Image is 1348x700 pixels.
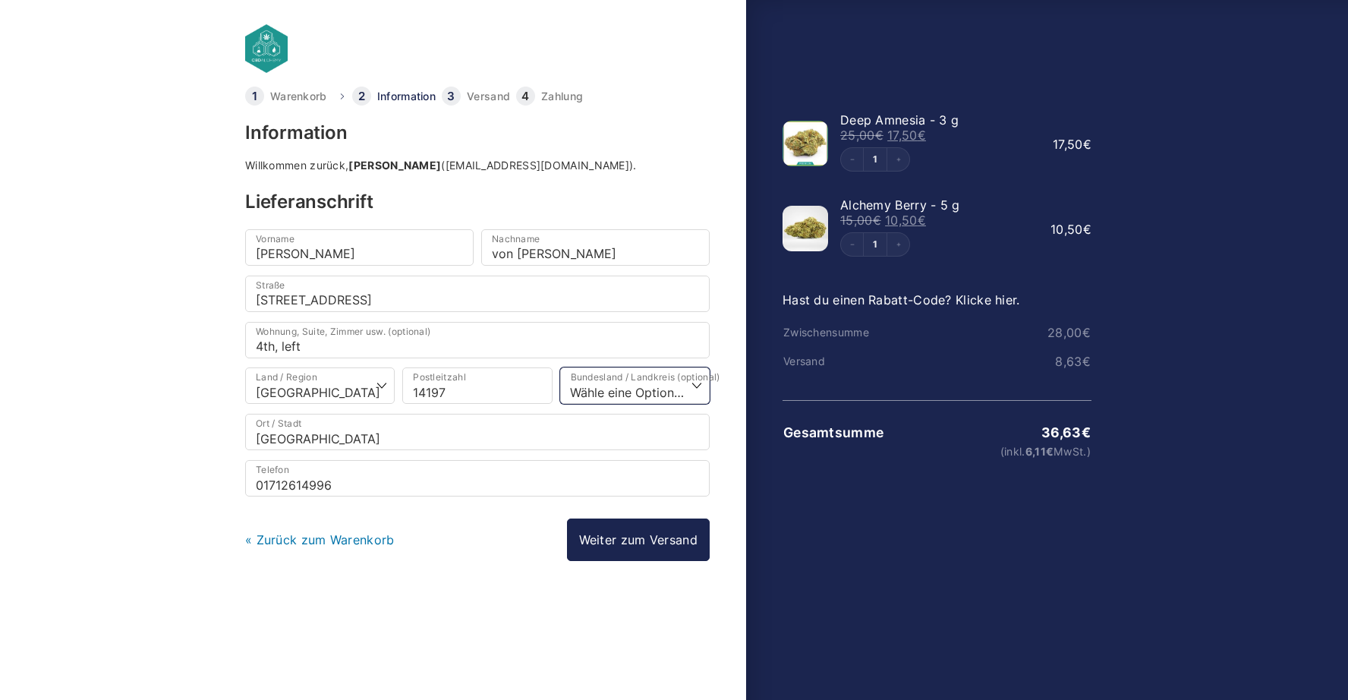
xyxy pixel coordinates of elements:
span: € [1082,325,1091,340]
span: € [1083,137,1091,152]
input: Wohnung, Suite, Zimmer usw. (optional) [245,322,710,358]
a: Weiter zum Versand [567,519,710,561]
a: Edit [864,155,887,164]
a: « Zurück zum Warenkorb [245,532,395,547]
button: Increment [887,233,909,256]
a: Hast du einen Rabatt-Code? Klicke hier. [783,292,1020,307]
span: Alchemy Berry - 5 g [840,197,960,213]
bdi: 10,50 [1050,222,1091,237]
span: € [1083,222,1091,237]
span: € [918,213,926,228]
bdi: 15,00 [840,213,881,228]
input: Straße [245,276,710,312]
th: Gesamtsumme [783,425,886,440]
a: Versand [467,91,510,102]
input: Telefon [245,460,710,497]
strong: [PERSON_NAME] [348,159,441,172]
span: 6,11 [1025,445,1054,458]
small: (inkl. MwSt.) [887,446,1091,457]
span: € [1082,354,1091,369]
span: Deep Amnesia - 3 g [840,112,959,128]
a: Warenkorb [270,91,327,102]
input: Nachname [481,229,710,266]
input: Postleitzahl [402,367,552,404]
th: Versand [783,355,886,367]
bdi: 10,50 [885,213,926,228]
span: € [918,128,926,143]
a: Zahlung [541,91,583,102]
span: € [1082,424,1091,440]
th: Zwischensumme [783,326,886,339]
bdi: 25,00 [840,128,883,143]
span: € [875,128,883,143]
button: Decrement [841,148,864,171]
a: Edit [864,240,887,249]
span: € [1046,445,1054,458]
bdi: 36,63 [1041,424,1091,440]
bdi: 28,00 [1047,325,1091,340]
bdi: 8,63 [1055,354,1091,369]
button: Increment [887,148,909,171]
span: € [873,213,881,228]
h3: Lieferanschrift [245,193,710,211]
button: Decrement [841,233,864,256]
bdi: 17,50 [1053,137,1091,152]
div: Willkommen zurück, ([EMAIL_ADDRESS][DOMAIN_NAME]). [245,160,710,171]
a: Information [377,91,436,102]
input: Vorname [245,229,474,266]
h3: Information [245,124,710,142]
input: Ort / Stadt [245,414,710,450]
bdi: 17,50 [887,128,926,143]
